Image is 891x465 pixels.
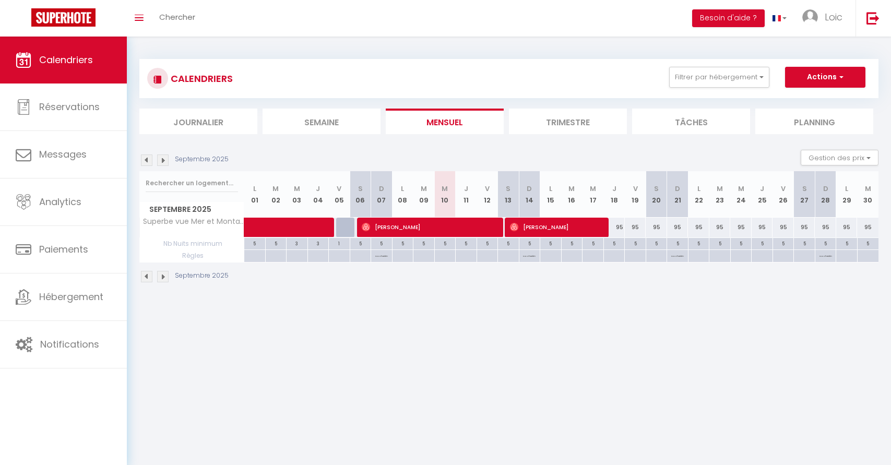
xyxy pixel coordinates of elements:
abbr: L [697,184,700,194]
span: Loic [825,10,842,23]
abbr: V [781,184,786,194]
span: Septembre 2025 [140,202,244,217]
div: 5 [540,238,561,248]
th: 18 [603,171,625,218]
th: 19 [625,171,646,218]
th: 07 [371,171,393,218]
abbr: M [272,184,279,194]
span: [PERSON_NAME] [362,217,494,237]
th: 14 [519,171,540,218]
abbr: S [654,184,659,194]
th: 10 [434,171,456,218]
div: 5 [815,238,836,248]
th: 21 [667,171,688,218]
div: 5 [858,238,878,248]
th: 04 [307,171,329,218]
div: 95 [688,218,709,237]
span: Notifications [40,338,99,351]
th: 22 [688,171,709,218]
abbr: V [633,184,638,194]
abbr: V [337,184,341,194]
th: 05 [329,171,350,218]
th: 23 [709,171,731,218]
abbr: L [845,184,848,194]
div: 5 [350,238,371,248]
th: 16 [561,171,583,218]
li: Journalier [139,109,257,134]
div: 95 [794,218,815,237]
div: 5 [498,238,519,248]
abbr: M [442,184,448,194]
abbr: D [527,184,532,194]
div: 5 [709,238,730,248]
th: 17 [583,171,604,218]
div: 5 [646,238,667,248]
abbr: L [401,184,404,194]
div: 95 [603,218,625,237]
span: Chercher [159,11,195,22]
abbr: M [738,184,744,194]
div: 3 [308,238,329,248]
abbr: D [823,184,828,194]
span: Analytics [39,195,81,208]
li: Planning [755,109,873,134]
div: 5 [667,238,688,248]
div: 1 [329,238,350,248]
span: Nb Nuits minimum [140,238,244,249]
div: 95 [773,218,794,237]
abbr: M [865,184,871,194]
th: 06 [350,171,371,218]
abbr: L [549,184,552,194]
div: 5 [688,238,709,248]
div: 95 [836,218,858,237]
li: Semaine [263,109,381,134]
div: 95 [646,218,667,237]
div: 5 [752,238,773,248]
th: 02 [265,171,287,218]
li: Tâches [632,109,750,134]
div: 5 [266,238,287,248]
div: 5 [519,238,540,248]
abbr: M [294,184,300,194]
div: 5 [393,238,413,248]
div: 5 [773,238,794,248]
th: 20 [646,171,667,218]
abbr: M [568,184,575,194]
div: 5 [477,238,498,248]
li: Mensuel [386,109,504,134]
h3: CALENDRIERS [168,67,233,90]
div: 5 [413,238,434,248]
th: 30 [857,171,878,218]
span: Hébergement [39,290,103,303]
abbr: L [253,184,256,194]
p: No Checkin [523,250,536,260]
div: 5 [562,238,583,248]
div: 95 [857,218,878,237]
div: 5 [244,238,265,248]
button: Actions [785,67,865,88]
img: logout [866,11,880,25]
th: 09 [413,171,435,218]
abbr: M [717,184,723,194]
p: No Checkin [819,250,832,260]
th: 15 [540,171,562,218]
div: 5 [731,238,752,248]
abbr: S [506,184,510,194]
abbr: S [358,184,363,194]
div: 95 [625,218,646,237]
th: 13 [498,171,519,218]
span: [PERSON_NAME] [510,217,600,237]
abbr: J [760,184,764,194]
th: 24 [730,171,752,218]
span: Réservations [39,100,100,113]
div: 95 [667,218,688,237]
li: Trimestre [509,109,627,134]
th: 29 [836,171,858,218]
th: 27 [794,171,815,218]
div: 95 [815,218,836,237]
th: 11 [456,171,477,218]
th: 03 [287,171,308,218]
abbr: M [590,184,596,194]
th: 28 [815,171,836,218]
abbr: D [379,184,384,194]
